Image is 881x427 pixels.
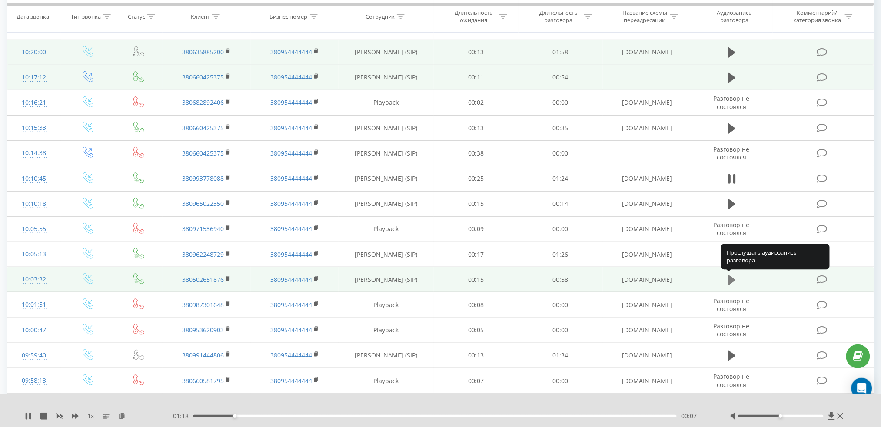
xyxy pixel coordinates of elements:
td: [DOMAIN_NAME] [603,242,691,267]
td: 01:26 [518,242,603,267]
div: 09:58:13 [16,372,52,389]
td: 00:00 [518,292,603,318]
td: 00:00 [518,318,603,343]
td: 00:00 [518,90,603,115]
a: 380682892406 [182,98,224,106]
a: 380962248729 [182,250,224,258]
span: - 01:18 [171,412,193,420]
div: 10:01:51 [16,296,52,313]
td: [DOMAIN_NAME] [603,191,691,216]
span: 00:07 [681,412,697,420]
td: [DOMAIN_NAME] [603,343,691,368]
td: 00:35 [518,116,603,141]
div: 10:14:38 [16,145,52,162]
a: 380954444444 [270,199,312,208]
td: 00:00 [518,216,603,242]
td: [PERSON_NAME] (SIP) [339,40,433,65]
div: Длительность ожидания [451,9,497,24]
div: Бизнес номер [270,13,308,20]
td: [PERSON_NAME] (SIP) [339,65,433,90]
div: Сотрудник [366,13,395,20]
a: 380954444444 [270,73,312,81]
td: [PERSON_NAME] (SIP) [339,343,433,368]
div: Длительность разговора [535,9,582,24]
a: 380954444444 [270,98,312,106]
td: 00:11 [434,65,519,90]
div: 10:20:00 [16,44,52,61]
a: 380954444444 [270,149,312,157]
td: 00:02 [434,90,519,115]
a: 380954444444 [270,124,312,132]
div: Прослушать аудиозапись разговора [721,244,830,269]
td: 00:14 [518,191,603,216]
td: 00:25 [434,166,519,191]
td: Playback [339,318,433,343]
div: Название схемы переадресации [622,9,668,24]
a: 380635885200 [182,48,224,56]
a: 380953620903 [182,326,224,334]
td: 00:08 [434,292,519,318]
div: 09:59:40 [16,347,52,364]
a: 380965022350 [182,199,224,208]
div: 10:10:45 [16,170,52,187]
a: 380954444444 [270,301,312,309]
a: 380954444444 [270,48,312,56]
td: Playback [339,216,433,242]
td: 01:58 [518,40,603,65]
div: 10:15:33 [16,119,52,136]
a: 380502651876 [182,275,224,284]
td: [DOMAIN_NAME] [603,216,691,242]
a: 380954444444 [270,377,312,385]
div: 10:05:13 [16,246,52,263]
a: 380660425375 [182,124,224,132]
td: 00:07 [434,368,519,394]
a: 380993778088 [182,174,224,182]
div: 10:03:32 [16,271,52,288]
td: [PERSON_NAME] (SIP) [339,242,433,267]
div: Комментарий/категория звонка [792,9,843,24]
td: 00:13 [434,343,519,368]
td: [DOMAIN_NAME] [603,166,691,191]
td: [PERSON_NAME] (SIP) [339,191,433,216]
span: Разговор не состоялся [714,94,750,110]
td: Playback [339,292,433,318]
td: [DOMAIN_NAME] [603,368,691,394]
td: [DOMAIN_NAME] [603,40,691,65]
span: Разговор не состоялся [714,221,750,237]
div: 10:17:12 [16,69,52,86]
td: 00:05 [434,318,519,343]
div: Дата звонка [17,13,49,20]
div: Open Intercom Messenger [851,378,872,399]
a: 380954444444 [270,174,312,182]
td: 00:00 [518,368,603,394]
td: [PERSON_NAME] (SIP) [339,141,433,166]
td: [DOMAIN_NAME] [603,292,691,318]
a: 380954444444 [270,250,312,258]
span: Разговор не состоялся [714,145,750,161]
td: [DOMAIN_NAME] [603,318,691,343]
td: [DOMAIN_NAME] [603,267,691,292]
td: 00:17 [434,242,519,267]
td: [PERSON_NAME] (SIP) [339,116,433,141]
div: 10:00:47 [16,322,52,339]
div: Тип звонка [71,13,101,20]
a: 380660425375 [182,149,224,157]
div: Accessibility label [779,414,783,418]
span: Разговор не состоялся [714,372,750,388]
a: 380954444444 [270,351,312,359]
div: 10:10:18 [16,195,52,212]
div: 10:16:21 [16,94,52,111]
td: 01:24 [518,166,603,191]
div: Клиент [191,13,210,20]
td: 01:34 [518,343,603,368]
td: 00:13 [434,116,519,141]
td: 00:58 [518,267,603,292]
a: 380660425375 [182,73,224,81]
td: 00:15 [434,267,519,292]
td: Playback [339,368,433,394]
a: 380971536940 [182,225,224,233]
div: 10:05:55 [16,221,52,238]
td: 00:09 [434,216,519,242]
span: Разговор не состоялся [714,322,750,338]
td: [DOMAIN_NAME] [603,116,691,141]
